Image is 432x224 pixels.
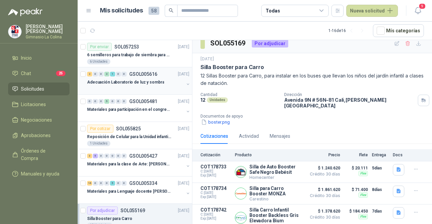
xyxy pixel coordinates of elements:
span: Manuales y ayuda [21,170,59,178]
a: Inicio [8,52,70,64]
p: $ 71.400 [344,186,368,194]
div: Por adjudicar [87,206,118,215]
p: [DATE] [178,71,189,77]
p: Homecenter [249,175,302,180]
div: Por cotizar [87,125,113,133]
div: 0 [116,154,121,158]
p: $ 184.450 [344,207,368,215]
p: Flete [344,153,368,157]
p: [DATE] [200,56,214,62]
div: 0 [122,154,127,158]
p: Dirección [284,92,415,97]
div: Mensajes [270,132,290,140]
p: Reposición de Celular para la Unidad infantil (con forro, y vidrio protector) [87,134,171,140]
p: Cantidad [200,92,279,97]
div: 5 [104,99,109,104]
a: Aprobaciones [8,129,70,142]
div: 0 [110,154,115,158]
p: 5 días [372,164,389,172]
p: SOL055825 [116,126,141,131]
p: 12 [200,97,206,103]
div: 0 [104,154,109,158]
span: Exp: [DATE] [200,195,231,199]
p: GSOL005481 [129,99,157,104]
p: [DATE] [178,98,189,105]
a: 3 5 0 0 0 0 0 GSOL005427[DATE] Materiales para la clase de Arte: [PERSON_NAME] [87,152,191,173]
div: Flex [358,192,368,198]
p: Materiales para Lenguaje docente [PERSON_NAME] [87,188,171,195]
span: search [169,8,173,13]
span: Crédito 30 días [306,172,340,176]
div: 0 [110,99,115,104]
div: 0 [93,99,98,104]
div: 5 [110,181,115,186]
p: 7 días [372,207,389,215]
p: [PERSON_NAME] [PERSON_NAME] [26,24,70,34]
div: 0 [122,181,127,186]
p: GSOL005616 [129,72,157,76]
p: COT178734 [200,186,231,191]
div: 2 [87,72,92,76]
img: Company Logo [235,188,246,199]
span: Chat [21,70,31,77]
div: 0 [116,72,121,76]
h1: Mis solicitudes [100,6,143,15]
div: Unidades [207,97,228,103]
p: Silla Booster para Carro [200,64,264,71]
div: Por enviar [87,43,112,51]
span: Exp: [DATE] [200,173,231,178]
div: 0 [122,99,127,104]
div: 0 [99,72,104,76]
p: COT178733 [200,164,231,169]
a: Órdenes de Compra [8,145,70,165]
div: 0 [104,181,109,186]
img: Company Logo [235,166,246,178]
span: 9 [418,3,426,9]
button: 9 [412,5,424,17]
a: Manuales y ayuda [8,167,70,180]
p: Silla de Auto Booster Safe Negro Bebésit [249,164,302,175]
p: SOL057253 [114,44,139,49]
span: Crédito 30 días [306,194,340,198]
a: Por cotizarSOL055825[DATE] Reposición de Celular para la Unidad infantil (con forro, y vidrio pro... [78,122,192,149]
button: boster.png [200,119,231,126]
img: Company Logo [235,212,246,223]
a: Chat25 [8,67,70,80]
span: 25 [56,71,65,76]
div: 0 [87,99,92,104]
div: 0 [99,154,104,158]
p: [DATE] [178,126,189,132]
div: Flex [358,171,368,176]
span: $ 1.861.620 [306,186,340,194]
p: [DATE] [178,153,189,159]
span: Negociaciones [21,116,52,124]
p: Cotización [200,153,231,157]
img: Logo peakr [8,8,43,16]
div: 6 Unidades [87,59,110,64]
div: 0 [93,181,98,186]
div: 0 [99,99,104,104]
span: Crédito 30 días [306,215,340,219]
p: [DATE] [178,44,189,50]
div: 0 [99,181,104,186]
a: 16 0 0 0 5 0 0 GSOL005334[DATE] Materiales para Lenguaje docente [PERSON_NAME] [87,179,191,201]
p: 12 Sillas Booster para Carro, para instalar en los buses que llevan los niños del jardín infantil... [200,72,424,87]
a: Negociaciones [8,114,70,126]
div: 0 [116,99,121,104]
div: 1 Unidades [87,141,110,146]
span: Exp: [DATE] [200,217,231,221]
p: Gimnasio La Colina [26,35,70,39]
span: $ 1.378.620 [306,207,340,215]
div: 0 [93,72,98,76]
p: Adecuación Laboratorio de luz y sombra [87,79,164,86]
div: Por adjudicar [252,39,288,47]
p: Avenida 9N # 56N-81 Cali , [PERSON_NAME][GEOGRAPHIC_DATA] [284,97,415,108]
div: 3 [87,154,92,158]
p: Silla Carro Infantil Booster Backless Gris Elevadora Bium [249,207,302,223]
button: Mís categorías [373,24,424,37]
p: Materiales para participación en el congreso, UI [87,106,171,113]
span: 58 [148,7,159,15]
p: COT178742 [200,207,231,213]
p: Carestino [249,196,302,201]
div: 5 [93,154,98,158]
